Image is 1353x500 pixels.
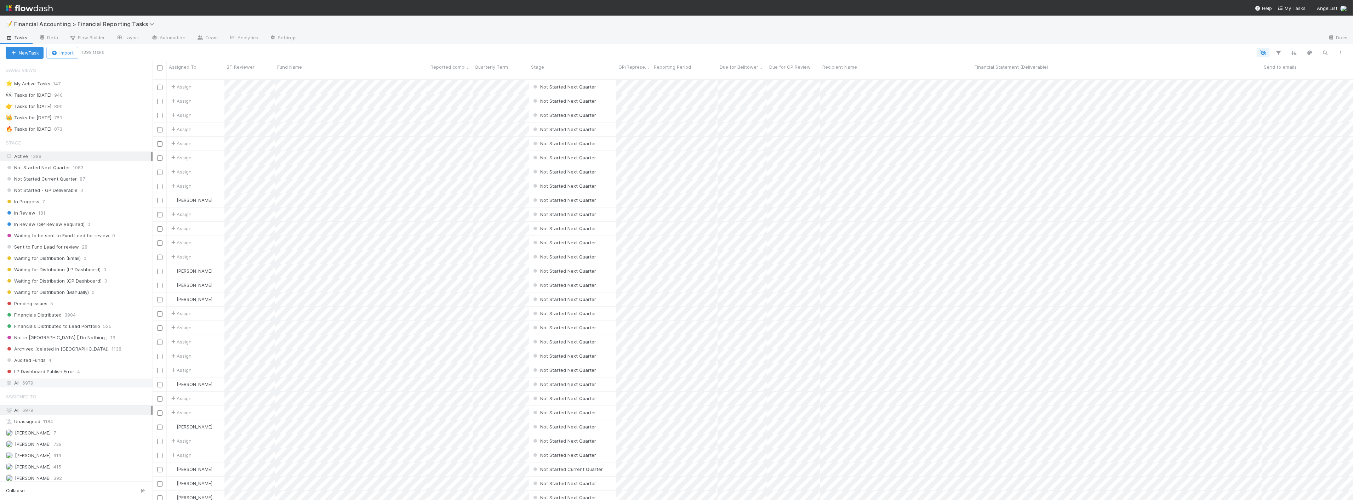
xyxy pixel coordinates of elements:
div: Not Started Next Quarter [532,267,596,274]
span: Stage [6,136,21,150]
div: Not Started Next Quarter [532,211,596,218]
span: Assign [170,395,192,402]
input: Toggle Row Selected [157,297,162,302]
a: Flow Builder [64,33,110,44]
span: Not Started - GP Deliverable [6,186,78,195]
span: 👑 [6,114,13,120]
span: Assign [170,154,192,161]
a: Data [33,33,64,44]
span: Flow Builder [69,34,105,41]
div: Not Started Next Quarter [532,324,596,331]
span: 0 [80,186,83,195]
span: Assigned To [169,63,196,70]
div: Tasks for [DATE] [6,91,51,100]
div: Not Started Next Quarter [532,126,596,133]
span: 0 [112,231,115,240]
a: My Tasks [1278,5,1306,12]
span: Not Started Next Quarter [532,438,596,444]
div: Assign [170,211,192,218]
span: Not Started Next Quarter [532,254,596,260]
input: Toggle Row Selected [157,269,162,274]
input: Toggle Row Selected [157,467,162,472]
span: Collapse [6,488,25,494]
span: Not Started Next Quarter [532,325,596,330]
div: Active [6,152,151,161]
a: Analytics [223,33,264,44]
span: Not Started Next Quarter [532,211,596,217]
span: Not in [GEOGRAPHIC_DATA] [ Do Nothing ] [6,333,108,342]
span: In Progress [6,197,39,206]
img: avatar_8d06466b-a936-4205-8f52-b0cc03e2a179.png [170,296,176,302]
span: Not Started Next Quarter [532,197,596,203]
span: [PERSON_NAME] [177,296,212,302]
span: 0 [103,265,106,274]
div: Not Started Next Quarter [532,395,596,402]
span: Waiting to be sent to Fund Lead for review [6,231,109,240]
span: Assign [170,324,192,331]
div: Not Started Next Quarter [532,282,596,289]
span: [PERSON_NAME] [177,466,212,472]
span: Assign [170,310,192,317]
span: 13 [110,333,115,342]
span: Assign [170,225,192,232]
span: Not Started Next Quarter [532,353,596,359]
div: Assign [170,140,192,147]
span: 📝 [6,21,13,27]
input: Toggle Row Selected [157,396,162,402]
span: Due for Belltower Review [720,63,765,70]
span: Reported completed by [430,63,471,70]
div: Tasks for [DATE] [6,113,51,122]
img: logo-inverted-e16ddd16eac7371096b0.svg [6,2,53,14]
span: [PERSON_NAME] [177,481,212,486]
span: Assign [170,182,192,189]
span: ⭐ [6,80,13,86]
input: Toggle Row Selected [157,325,162,331]
span: Not Started Next Quarter [532,452,596,458]
span: Not Started Next Quarter [532,112,596,118]
span: Not Started Next Quarter [532,268,596,274]
span: Due for GP Review [769,63,811,70]
span: Not Started Next Quarter [532,282,596,288]
input: Toggle Row Selected [157,382,162,387]
span: Assign [170,437,192,444]
button: NewTask [6,47,44,59]
input: Toggle Row Selected [157,439,162,444]
input: Toggle Row Selected [157,184,162,189]
div: Not Started Next Quarter [532,83,596,90]
span: Assign [170,112,192,119]
span: BT Reviewer [227,63,255,70]
input: Toggle Row Selected [157,311,162,317]
button: Import [46,47,78,59]
span: Not Started Current Quarter [532,466,603,472]
span: Not Started Next Quarter [532,410,596,415]
span: [PERSON_NAME] [177,268,212,274]
div: Tasks for [DATE] [6,102,51,111]
span: 👉 [6,103,13,109]
input: Toggle Row Selected [157,368,162,373]
div: [PERSON_NAME] [170,197,212,204]
span: Not Started Next Quarter [6,163,70,172]
small: 1399 tasks [81,49,104,56]
span: Waiting for Distribution (Email) [6,254,81,263]
span: 👀 [6,92,13,98]
span: LP Dashboard Publish Error [6,367,74,376]
div: Not Started Next Quarter [532,168,596,175]
span: Assign [170,409,192,416]
span: Assign [170,83,192,90]
div: Not Started Next Quarter [532,451,596,459]
span: 7 [53,428,56,437]
div: Not Started Next Quarter [532,239,596,246]
span: Stage [531,63,544,70]
img: avatar_fee1282a-8af6-4c79-b7c7-bf2cfad99775.png [170,424,176,430]
div: [PERSON_NAME] [170,296,212,303]
span: Financial Accounting > Financial Reporting Tasks [14,21,158,28]
span: Not Started Next Quarter [532,396,596,401]
div: [PERSON_NAME] [170,423,212,430]
input: Toggle Row Selected [157,240,162,246]
input: Toggle Row Selected [157,481,162,487]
